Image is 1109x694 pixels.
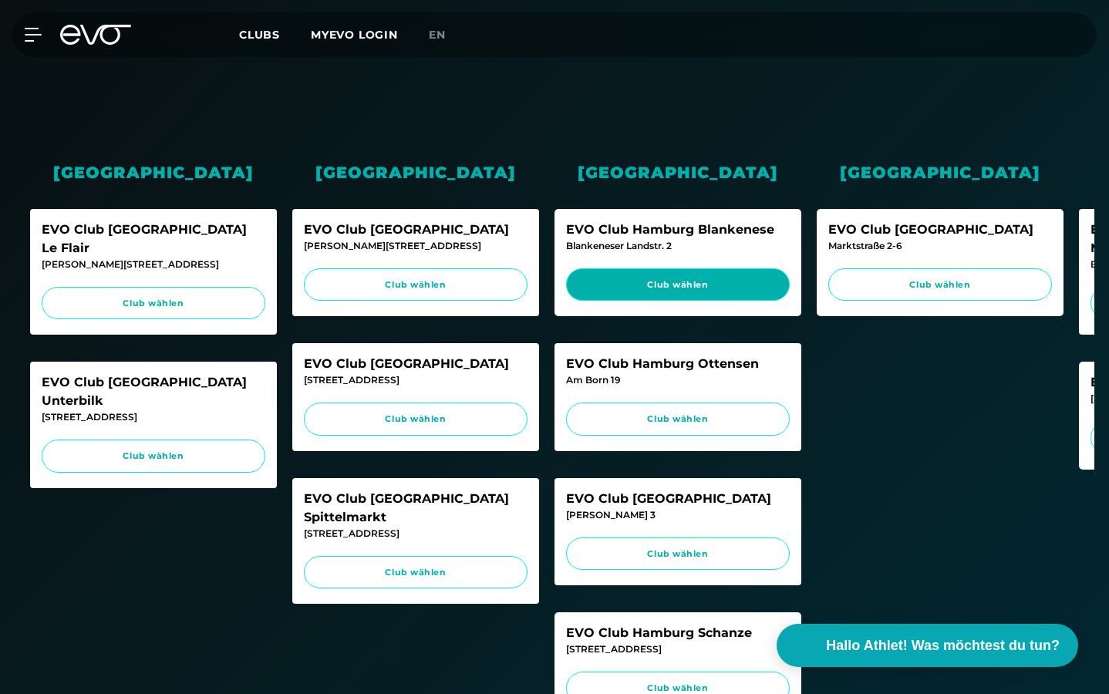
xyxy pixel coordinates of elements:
span: Hallo Athlet! Was möchtest du tun? [826,635,1060,656]
button: Hallo Athlet! Was möchtest du tun? [777,624,1078,667]
div: [STREET_ADDRESS] [304,527,528,541]
div: [STREET_ADDRESS] [566,642,790,656]
span: Club wählen [843,278,1037,291]
div: EVO Club Hamburg Blankenese [566,221,790,239]
span: en [429,28,446,42]
a: Clubs [239,27,311,42]
div: Marktstraße 2-6 [828,239,1052,253]
div: EVO Club [GEOGRAPHIC_DATA] [304,221,528,239]
a: Club wählen [42,440,265,473]
a: Club wählen [304,403,528,436]
div: EVO Club Hamburg Ottensen [566,355,790,373]
a: Club wählen [304,556,528,589]
div: EVO Club [GEOGRAPHIC_DATA] Le Flair [42,221,265,258]
span: Clubs [239,28,280,42]
div: [GEOGRAPHIC_DATA] [30,160,277,184]
span: Club wählen [581,278,775,291]
a: en [429,26,464,44]
a: Club wählen [566,403,790,436]
div: EVO Club [GEOGRAPHIC_DATA] [828,221,1052,239]
span: Club wählen [319,278,513,291]
a: Club wählen [828,268,1052,302]
span: Club wählen [56,297,251,310]
div: EVO Club [GEOGRAPHIC_DATA] [304,355,528,373]
span: Club wählen [581,413,775,426]
a: Club wählen [42,287,265,320]
div: [STREET_ADDRESS] [42,410,265,424]
div: [GEOGRAPHIC_DATA] [554,160,801,184]
a: Club wählen [566,537,790,571]
span: Club wählen [56,450,251,463]
div: EVO Club [GEOGRAPHIC_DATA] Spittelmarkt [304,490,528,527]
div: [PERSON_NAME][STREET_ADDRESS] [42,258,265,271]
a: MYEVO LOGIN [311,28,398,42]
div: EVO Club [GEOGRAPHIC_DATA] [566,490,790,508]
a: Club wählen [566,268,790,302]
div: Blankeneser Landstr. 2 [566,239,790,253]
div: [STREET_ADDRESS] [304,373,528,387]
div: Am Born 19 [566,373,790,387]
span: Club wählen [581,547,775,561]
a: Club wählen [304,268,528,302]
div: [GEOGRAPHIC_DATA] [817,160,1063,184]
span: Club wählen [319,413,513,426]
div: [GEOGRAPHIC_DATA] [292,160,539,184]
div: [PERSON_NAME][STREET_ADDRESS] [304,239,528,253]
div: EVO Club [GEOGRAPHIC_DATA] Unterbilk [42,373,265,410]
div: [PERSON_NAME] 3 [566,508,790,522]
span: Club wählen [319,566,513,579]
div: EVO Club Hamburg Schanze [566,624,790,642]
